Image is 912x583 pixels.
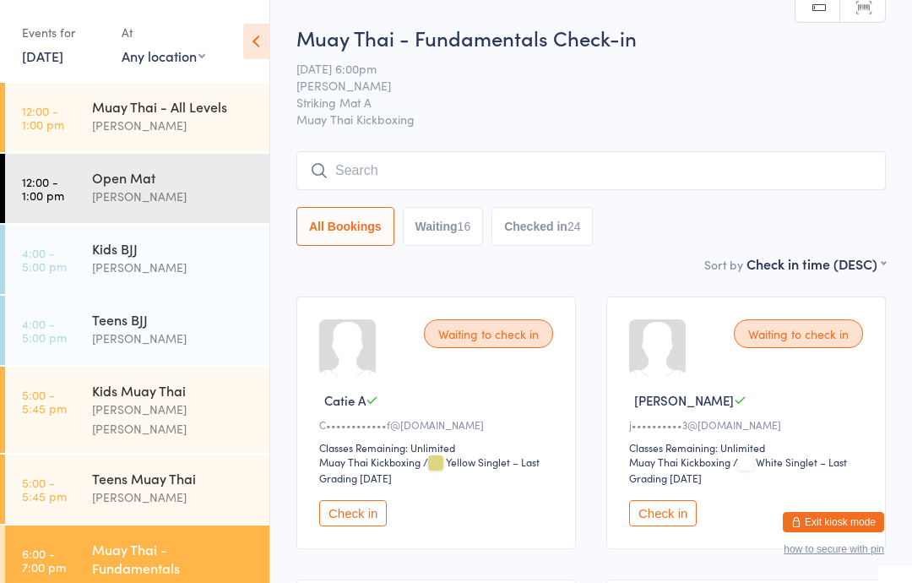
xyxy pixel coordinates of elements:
[5,154,269,223] a: 12:00 -1:00 pmOpen Mat[PERSON_NAME]
[324,391,366,409] span: Catie A
[424,319,553,348] div: Waiting to check in
[296,94,860,111] span: Striking Mat A
[491,207,593,246] button: Checked in24
[22,476,67,503] time: 5:00 - 5:45 pm
[122,19,205,46] div: At
[296,151,886,190] input: Search
[22,246,67,273] time: 4:00 - 5:00 pm
[92,97,255,116] div: Muay Thai - All Levels
[122,46,205,65] div: Any location
[92,310,255,329] div: Teens BJJ
[746,254,886,273] div: Check in time (DESC)
[22,388,67,415] time: 5:00 - 5:45 pm
[634,391,734,409] span: [PERSON_NAME]
[319,440,558,455] div: Classes Remaining: Unlimited
[22,19,105,46] div: Events for
[22,547,66,574] time: 6:00 - 7:00 pm
[22,317,67,344] time: 4:00 - 5:00 pm
[92,329,255,348] div: [PERSON_NAME]
[5,367,269,453] a: 5:00 -5:45 pmKids Muay Thai[PERSON_NAME] [PERSON_NAME]
[458,220,471,233] div: 16
[629,417,868,432] div: j••••••••••
[784,543,884,555] button: how to secure with pin
[296,207,394,246] button: All Bookings
[319,500,387,526] button: Check in
[319,417,558,432] div: C••••••••••••
[567,220,581,233] div: 24
[92,469,255,488] div: Teens Muay Thai
[92,187,255,206] div: [PERSON_NAME]
[92,258,255,277] div: [PERSON_NAME]
[629,500,697,526] button: Check in
[296,24,886,52] h2: Muay Thai - Fundamentals Check-in
[5,296,269,365] a: 4:00 -5:00 pmTeens BJJ[PERSON_NAME]
[92,540,255,577] div: Muay Thai - Fundamentals
[92,116,255,135] div: [PERSON_NAME]
[734,319,863,348] div: Waiting to check in
[403,207,484,246] button: Waiting16
[92,168,255,187] div: Open Mat
[296,111,886,128] span: Muay Thai Kickboxing
[92,400,255,439] div: [PERSON_NAME] [PERSON_NAME]
[22,175,64,202] time: 12:00 - 1:00 pm
[629,455,730,469] div: Muay Thai Kickboxing
[783,512,884,532] button: Exit kiosk mode
[92,488,255,507] div: [PERSON_NAME]
[92,381,255,400] div: Kids Muay Thai
[319,455,421,469] div: Muay Thai Kickboxing
[22,46,63,65] a: [DATE]
[296,77,860,94] span: [PERSON_NAME]
[704,256,743,273] label: Sort by
[5,455,269,524] a: 5:00 -5:45 pmTeens Muay Thai[PERSON_NAME]
[92,239,255,258] div: Kids BJJ
[22,104,64,131] time: 12:00 - 1:00 pm
[629,440,868,455] div: Classes Remaining: Unlimited
[296,60,860,77] span: [DATE] 6:00pm
[5,225,269,294] a: 4:00 -5:00 pmKids BJJ[PERSON_NAME]
[5,83,269,152] a: 12:00 -1:00 pmMuay Thai - All Levels[PERSON_NAME]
